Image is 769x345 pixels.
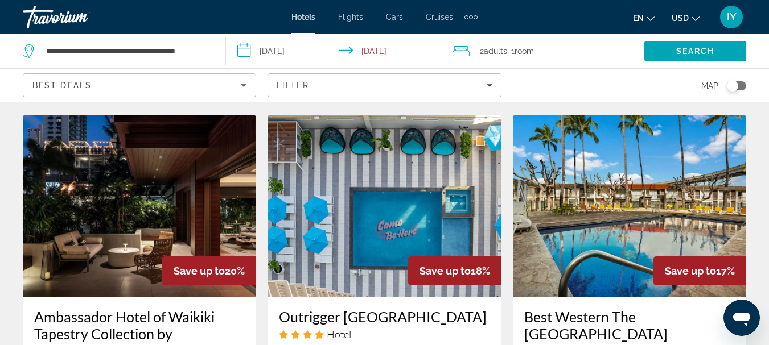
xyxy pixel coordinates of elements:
iframe: Button to launch messaging window [723,300,760,336]
button: Filters [268,73,501,97]
img: Best Western The Plaza Hotel Honolulu Airport [513,115,746,297]
a: Best Western The [GEOGRAPHIC_DATA] [524,308,735,342]
span: Hotel [327,328,351,340]
button: Change currency [672,10,700,26]
button: Change language [633,10,655,26]
span: Save up to [665,265,716,277]
span: Filter [277,81,309,90]
div: 4 star Hotel [279,328,490,340]
a: Travorium [23,2,137,32]
button: Travelers: 2 adults, 0 children [441,34,644,68]
span: Map [701,78,718,94]
div: 20% [162,256,256,285]
span: Search [676,47,715,56]
span: USD [672,14,689,23]
a: Outrigger [GEOGRAPHIC_DATA] [279,308,490,325]
button: Search [644,41,746,61]
span: Save up to [174,265,225,277]
a: Hotels [291,13,315,22]
span: IY [727,11,737,23]
button: Select check in and out date [226,34,441,68]
span: Best Deals [32,81,92,90]
span: Adults [484,47,507,56]
mat-select: Sort by [32,78,246,92]
div: 17% [653,256,746,285]
span: en [633,14,644,23]
input: Search hotel destination [45,43,208,60]
a: Cars [386,13,403,22]
a: Cruises [426,13,453,22]
button: User Menu [717,5,746,29]
button: Extra navigation items [464,8,478,26]
img: Ambassador Hotel of Waikiki Tapestry Collection by Hilton [23,115,256,297]
span: Save up to [420,265,471,277]
button: Toggle map [718,81,746,91]
span: , 1 [507,43,534,59]
div: 18% [408,256,501,285]
span: 2 [480,43,507,59]
img: Outrigger Waikiki Paradise Hotel [268,115,501,297]
span: Room [515,47,534,56]
a: Flights [338,13,363,22]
